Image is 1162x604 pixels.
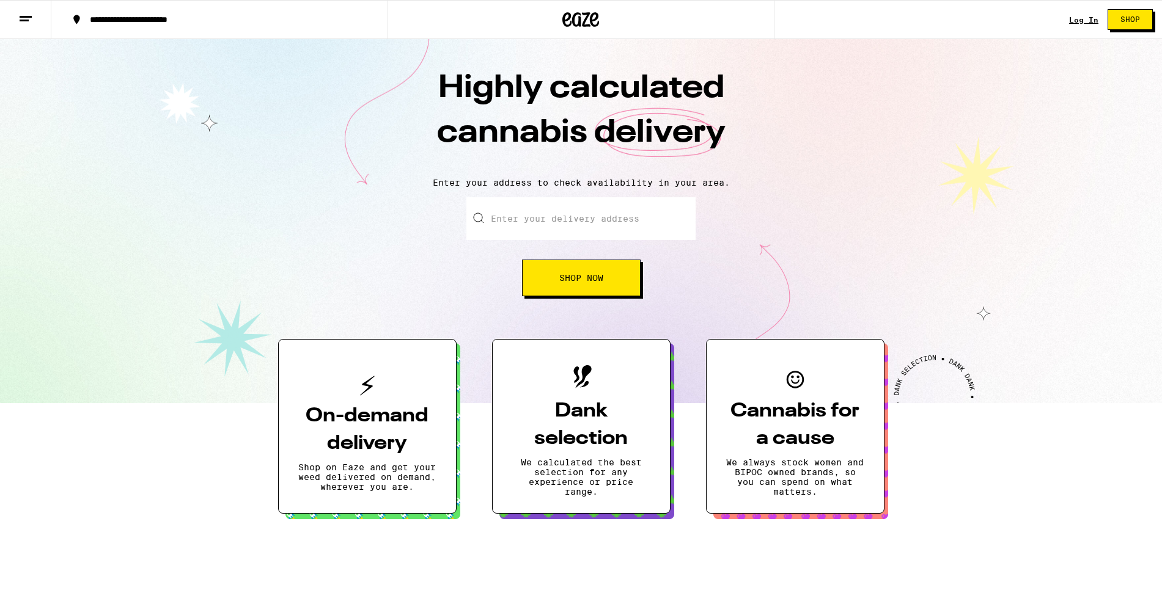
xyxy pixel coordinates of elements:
button: Shop [1108,9,1153,30]
button: Cannabis for a causeWe always stock women and BIPOC owned brands, so you can spend on what matters. [706,339,884,514]
p: Enter your address to check availability in your area. [12,178,1150,187]
h3: On-demand delivery [298,402,436,457]
h3: Dank selection [512,398,650,453]
a: Shop [1098,9,1162,30]
input: Enter your delivery address [466,197,696,240]
button: On-demand deliveryShop on Eaze and get your weed delivered on demand, wherever you are. [278,339,457,514]
span: Shop Now [559,274,603,282]
p: Shop on Eaze and get your weed delivered on demand, wherever you are. [298,462,436,492]
span: Shop [1120,16,1140,23]
h1: Highly calculated cannabis delivery [367,67,795,168]
p: We always stock women and BIPOC owned brands, so you can spend on what matters. [726,457,864,497]
h3: Cannabis for a cause [726,398,864,453]
p: We calculated the best selection for any experience or price range. [512,457,650,497]
button: Shop Now [522,260,641,296]
a: Log In [1069,16,1098,24]
button: Dank selectionWe calculated the best selection for any experience or price range. [492,339,671,514]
